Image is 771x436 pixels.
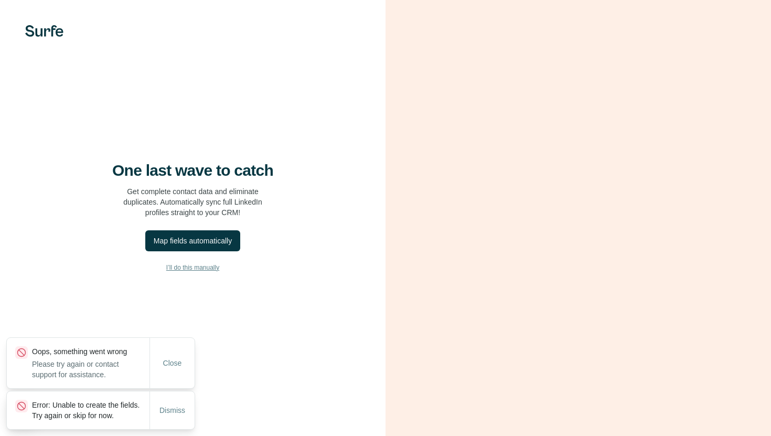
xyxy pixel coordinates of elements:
span: Close [163,358,182,368]
p: Error: Unable to create the fields. Try again or skip for now. [32,400,149,421]
button: I’ll do this manually [21,260,365,275]
div: Map fields automatically [154,236,232,246]
p: Please try again or contact support for assistance. [32,359,149,380]
span: Dismiss [159,405,185,416]
button: Close [156,354,189,373]
img: Surfe's logo [25,25,63,37]
h4: One last wave to catch [112,161,273,180]
span: I’ll do this manually [166,263,219,272]
p: Oops, something went wrong [32,346,149,357]
p: Get complete contact data and eliminate duplicates. Automatically sync full LinkedIn profiles str... [123,186,262,218]
button: Dismiss [152,401,192,420]
button: Map fields automatically [145,230,240,251]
